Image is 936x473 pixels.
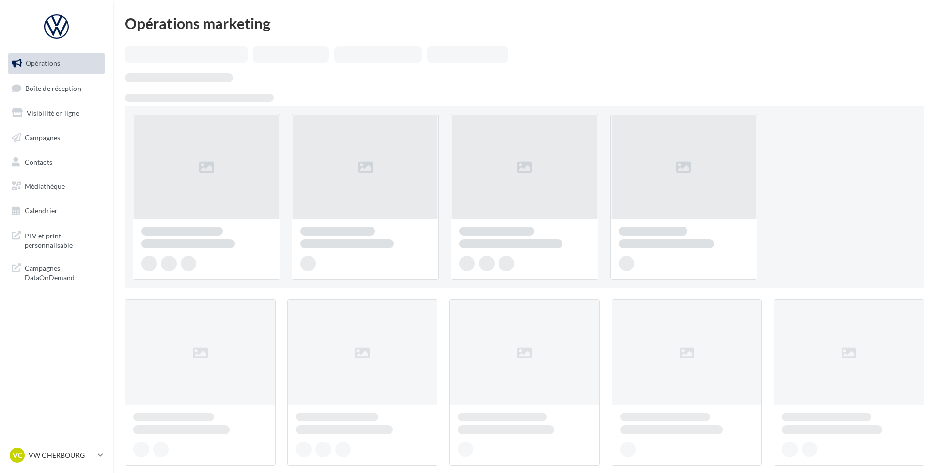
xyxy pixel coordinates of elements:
a: Boîte de réception [6,78,107,99]
a: Campagnes [6,127,107,148]
div: Opérations marketing [125,16,924,30]
span: Médiathèque [25,182,65,190]
a: Opérations [6,53,107,74]
span: Boîte de réception [25,84,81,92]
a: Contacts [6,152,107,173]
a: VC VW CHERBOURG [8,446,105,465]
span: Campagnes DataOnDemand [25,262,101,283]
span: Campagnes [25,133,60,142]
a: Médiathèque [6,176,107,197]
a: Visibilité en ligne [6,103,107,123]
a: PLV et print personnalisable [6,225,107,254]
p: VW CHERBOURG [29,450,94,460]
span: VC [13,450,22,460]
span: Opérations [26,59,60,67]
span: PLV et print personnalisable [25,229,101,250]
a: Campagnes DataOnDemand [6,258,107,287]
span: Contacts [25,157,52,166]
a: Calendrier [6,201,107,221]
span: Calendrier [25,207,58,215]
span: Visibilité en ligne [27,109,79,117]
